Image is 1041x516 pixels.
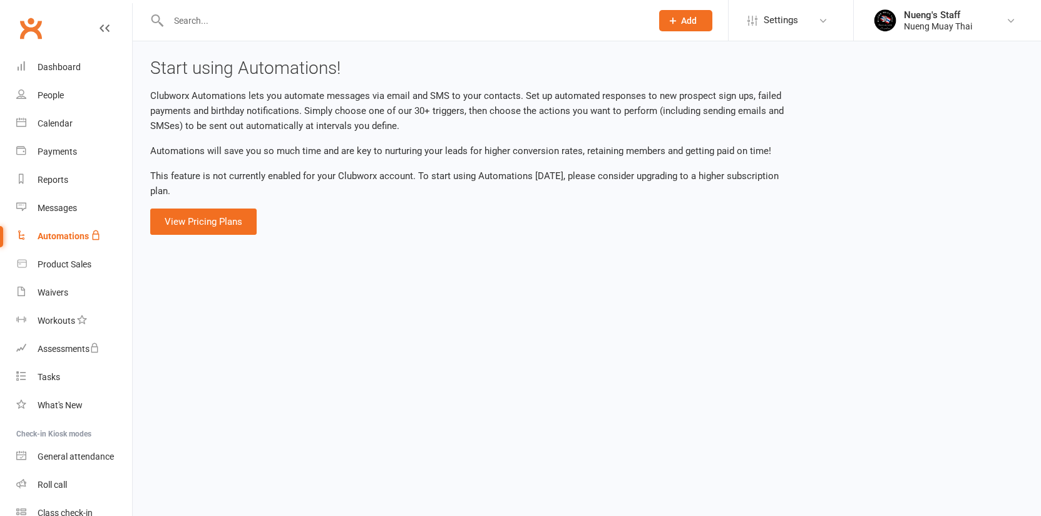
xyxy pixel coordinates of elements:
a: View Pricing Plans [150,209,257,235]
button: Add [659,10,712,31]
a: Clubworx [15,13,46,44]
div: Workouts [38,316,75,326]
a: Tasks [16,363,132,391]
div: Messages [38,203,77,213]
div: Waivers [38,287,68,297]
div: Nueng's Staff [904,9,972,21]
a: Reports [16,166,132,194]
a: Workouts [16,307,132,335]
input: Search... [165,12,643,29]
div: Nueng Muay Thai [904,21,972,32]
a: Assessments [16,335,132,363]
div: Dashboard [38,62,81,72]
div: Roll call [38,480,67,490]
div: What's New [38,400,83,410]
div: Reports [38,175,68,185]
a: Messages [16,194,132,222]
a: What's New [16,391,132,420]
a: Payments [16,138,132,166]
div: Tasks [38,372,60,382]
div: Product Sales [38,259,91,269]
div: People [38,90,64,100]
a: Automations [16,222,132,250]
a: People [16,81,132,110]
span: Settings [764,6,798,34]
a: Calendar [16,110,132,138]
a: Waivers [16,279,132,307]
a: Product Sales [16,250,132,279]
div: General attendance [38,452,114,462]
h3: Start using Automations! [150,59,801,78]
div: Payments [38,147,77,157]
div: Assessments [38,344,100,354]
p: This feature is not currently enabled for your Clubworx account. To start using Automations [DATE... [150,168,801,199]
a: Roll call [16,471,132,499]
span: Add [681,16,697,26]
p: Clubworx Automations lets you automate messages via email and SMS to your contacts. Set up automa... [150,88,801,133]
div: Calendar [38,118,73,128]
p: Automations will save you so much time and are key to nurturing your leads for higher conversion ... [150,143,801,158]
div: Automations [38,231,89,241]
a: Dashboard [16,53,132,81]
img: thumb_image1725410985.png [873,8,898,33]
a: General attendance kiosk mode [16,443,132,471]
